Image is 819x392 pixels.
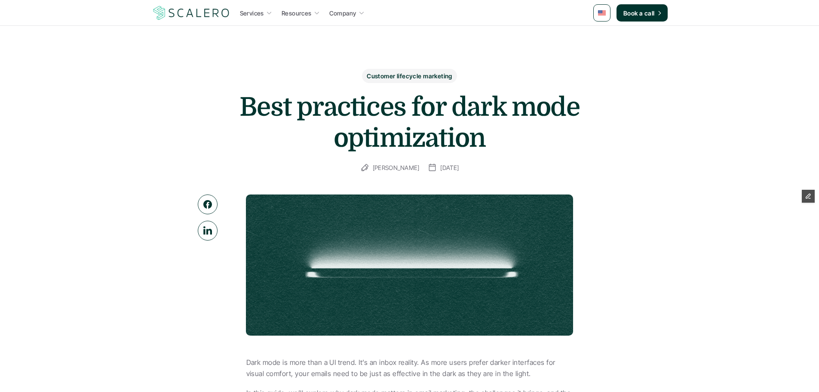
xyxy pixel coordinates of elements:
p: Services [240,9,264,18]
p: Customer lifecycle marketing [367,71,452,80]
p: [PERSON_NAME] [373,162,420,173]
button: Edit Framer Content [802,190,815,203]
h1: Best practices for dark mode optimization [238,92,582,154]
p: Dark mode is more than a UI trend. It’s an inbox reality. As more users prefer darker interfaces ... [246,357,573,379]
p: Resources [282,9,312,18]
p: Book a call [623,9,655,18]
p: [DATE] [440,162,459,173]
img: Scalero company logo [152,5,231,21]
a: Book a call [617,4,668,22]
p: Company [329,9,356,18]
